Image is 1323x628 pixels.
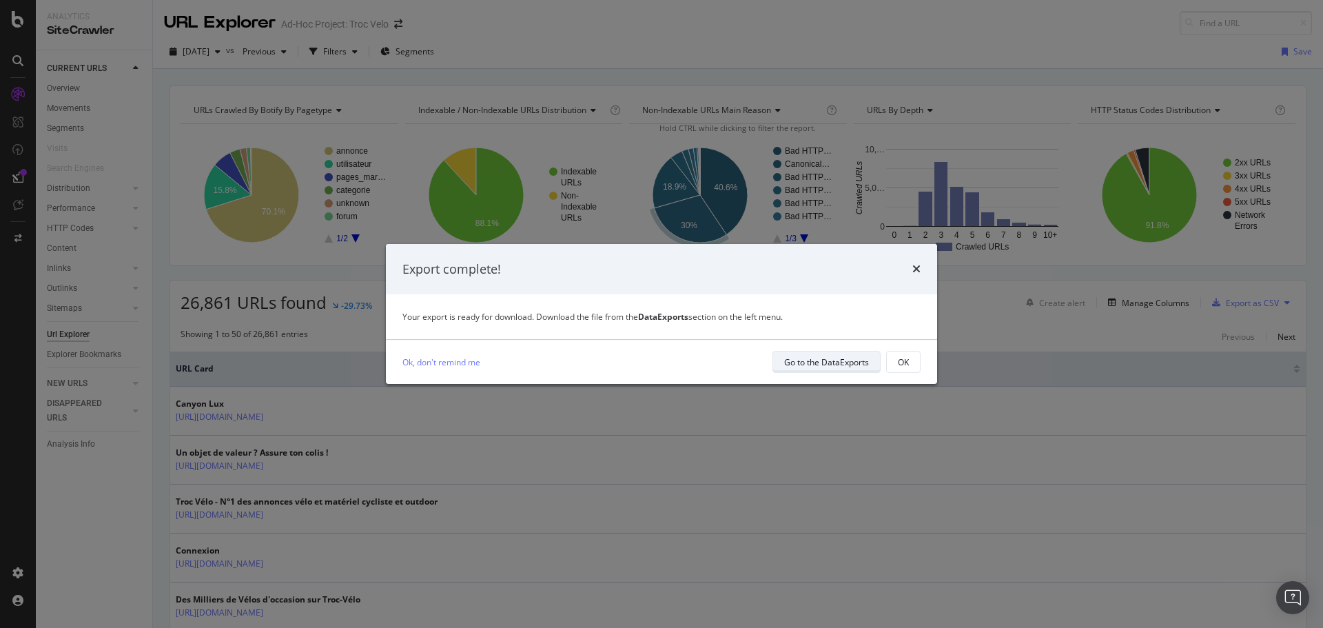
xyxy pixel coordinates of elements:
[784,356,869,368] div: Go to the DataExports
[402,355,480,369] a: Ok, don't remind me
[638,311,688,323] strong: DataExports
[912,261,921,278] div: times
[772,351,881,373] button: Go to the DataExports
[638,311,783,323] span: section on the left menu.
[386,244,937,385] div: modal
[402,311,921,323] div: Your export is ready for download. Download the file from the
[402,261,501,278] div: Export complete!
[886,351,921,373] button: OK
[1276,581,1309,614] div: Open Intercom Messenger
[898,356,909,368] div: OK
